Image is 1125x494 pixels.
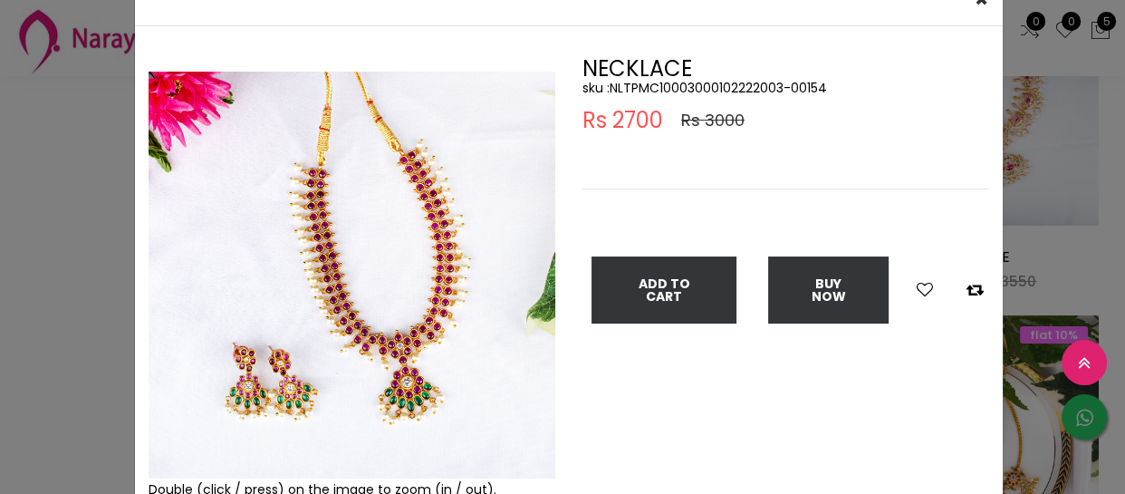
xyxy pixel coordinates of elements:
h5: sku : NLTPMC10003000102222003-00154 [582,80,989,96]
button: Add To Cart [591,257,736,324]
span: Rs 3000 [681,110,745,131]
button: Add to wishlist [911,278,938,302]
button: Add to compare [961,278,989,302]
button: Buy Now [768,257,889,324]
span: Rs 2700 [582,110,663,131]
img: Example [149,72,555,479]
h2: NECKLACE [582,58,989,80]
